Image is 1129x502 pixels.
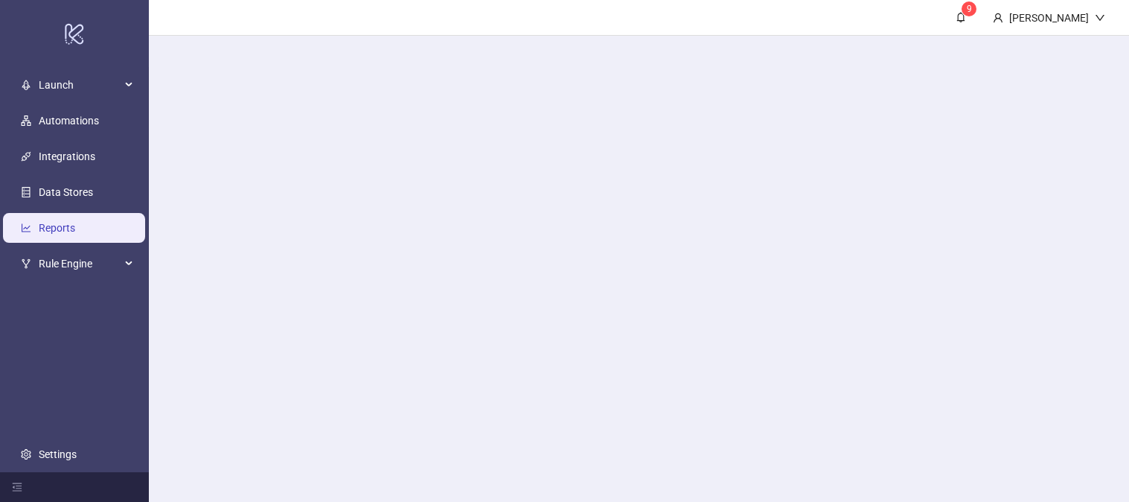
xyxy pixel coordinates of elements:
span: Launch [39,70,121,100]
span: menu-fold [12,482,22,492]
a: Automations [39,115,99,127]
a: Data Stores [39,186,93,198]
div: [PERSON_NAME] [1003,10,1095,26]
span: bell [956,12,966,22]
sup: 9 [962,1,976,16]
span: user [993,13,1003,23]
a: Reports [39,222,75,234]
a: Integrations [39,150,95,162]
span: fork [21,258,31,269]
span: rocket [21,80,31,90]
a: Settings [39,448,77,460]
span: 9 [967,4,972,14]
span: Rule Engine [39,249,121,279]
span: down [1095,13,1105,23]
